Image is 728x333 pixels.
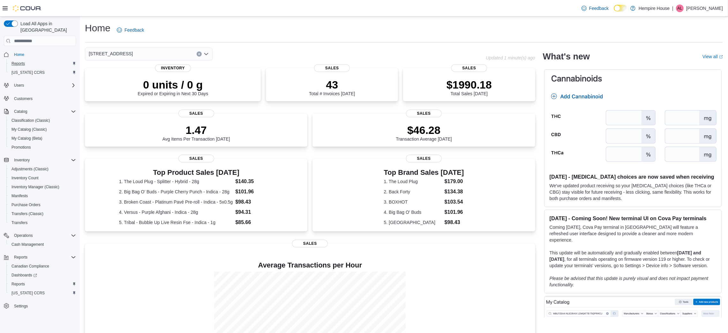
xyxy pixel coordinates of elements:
a: Customers [11,95,35,103]
span: Inventory [11,156,76,164]
button: [US_STATE] CCRS [6,68,79,77]
span: Cash Management [9,241,76,248]
dd: $98.43 [235,198,273,206]
a: Manifests [9,192,30,200]
dt: 2. Back Forty [384,189,442,195]
span: Reports [11,61,25,66]
span: Dashboards [11,273,37,278]
span: Sales [292,240,328,247]
button: Users [11,81,26,89]
span: Customers [11,94,76,102]
dd: $101.96 [235,188,273,196]
button: Adjustments (Classic) [6,165,79,174]
nav: Complex example [4,47,76,327]
span: Users [11,81,76,89]
span: Promotions [11,145,31,150]
span: Inventory [14,158,30,163]
h3: Top Product Sales [DATE] [119,169,273,176]
button: Reports [1,253,79,262]
span: Transfers [9,219,76,227]
button: My Catalog (Classic) [6,125,79,134]
a: Feedback [114,24,146,36]
span: Washington CCRS [9,289,76,297]
span: Catalog [11,108,76,115]
div: Andre Lochan [676,4,684,12]
span: My Catalog (Beta) [9,135,76,142]
div: Total Sales [DATE] [447,78,492,96]
a: Settings [11,302,30,310]
div: Transaction Average [DATE] [396,124,452,142]
dt: 1. The Loud Plug - Splitter - Hybrid - 28g [119,178,233,185]
span: Inventory Manager (Classic) [9,183,76,191]
a: [US_STATE] CCRS [9,289,47,297]
h4: Average Transactions per Hour [90,261,530,269]
span: Sales [406,110,442,117]
button: Cash Management [6,240,79,249]
span: Washington CCRS [9,69,76,76]
a: View allExternal link [702,54,723,59]
span: Adjustments (Classic) [9,165,76,173]
span: Home [11,50,76,58]
dd: $134.38 [445,188,464,196]
span: Catalog [14,109,27,114]
span: Operations [14,233,33,238]
dt: 1. The Loud Plug [384,178,442,185]
p: 0 units / 0 g [138,78,208,91]
span: Transfers [11,220,27,225]
button: Classification (Classic) [6,116,79,125]
span: Sales [314,64,350,72]
span: My Catalog (Beta) [11,136,42,141]
h3: [DATE] - Coming Soon! New terminal UI on Cova Pay terminals [550,215,716,221]
span: AL [678,4,682,12]
a: Canadian Compliance [9,262,52,270]
dd: $98.43 [445,219,464,226]
span: Canadian Compliance [9,262,76,270]
span: Inventory Manager (Classic) [11,184,59,190]
p: $46.28 [396,124,452,136]
span: Reports [14,255,27,260]
button: Inventory [1,156,79,165]
button: Open list of options [204,51,209,57]
p: 43 [309,78,355,91]
span: Manifests [9,192,76,200]
span: Feedback [589,5,609,12]
dt: 2. Big Bag O' Buds - Purple Cherry Punch - Indica - 28g [119,189,233,195]
em: Please be advised that this update is purely visual and does not impact payment functionality. [550,276,708,287]
a: Purchase Orders [9,201,43,209]
a: Classification (Classic) [9,117,53,124]
span: Adjustments (Classic) [11,166,49,172]
button: Promotions [6,143,79,152]
dt: 4. Versus - Purple Afghani - Indica - 28g [119,209,233,215]
button: Catalog [11,108,30,115]
span: Home [14,52,24,57]
span: Users [14,83,24,88]
a: Transfers (Classic) [9,210,46,218]
button: Customers [1,94,79,103]
dd: $140.35 [235,178,273,185]
dt: 5. Tribal - Bubble Up Live Resin Fse - Indica - 1g [119,219,233,226]
span: Sales [451,64,487,72]
span: [US_STATE] CCRS [11,70,45,75]
div: Avg Items Per Transaction [DATE] [162,124,230,142]
a: Inventory Count [9,174,41,182]
span: [STREET_ADDRESS] [89,50,133,58]
span: My Catalog (Classic) [9,126,76,133]
a: Promotions [9,143,34,151]
button: Users [1,81,79,90]
a: Feedback [579,2,611,15]
span: Inventory [155,64,191,72]
span: Manifests [11,193,28,198]
button: Home [1,50,79,59]
button: Inventory [11,156,32,164]
button: [US_STATE] CCRS [6,289,79,298]
h3: Top Brand Sales [DATE] [384,169,464,176]
h3: [DATE] - [MEDICAL_DATA] choices are now saved when receiving [550,174,716,180]
span: Promotions [9,143,76,151]
h2: What's new [543,51,590,62]
p: 1.47 [162,124,230,136]
button: Reports [6,59,79,68]
button: Clear input [197,51,202,57]
span: Sales [406,155,442,162]
span: Reports [11,282,25,287]
dd: $179.00 [445,178,464,185]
